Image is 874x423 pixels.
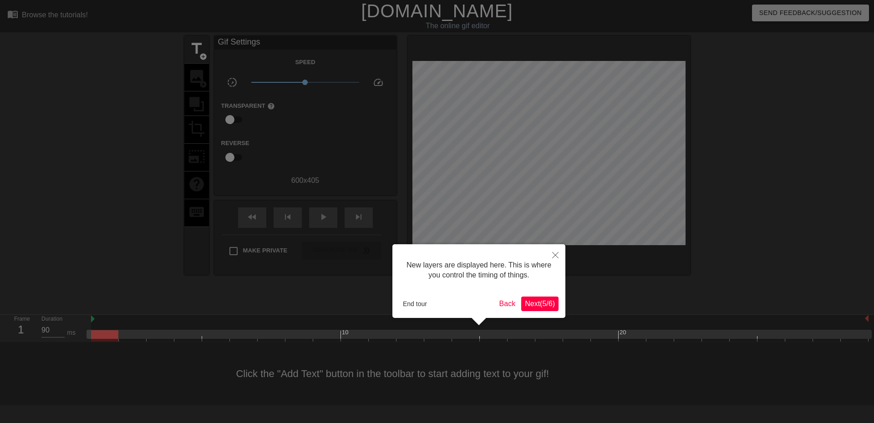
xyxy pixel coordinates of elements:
[545,244,565,265] button: Close
[399,251,559,290] div: New layers are displayed here. This is where you control the timing of things.
[525,300,555,307] span: Next ( 5 / 6 )
[521,297,559,311] button: Next
[399,297,431,311] button: End tour
[496,297,519,311] button: Back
